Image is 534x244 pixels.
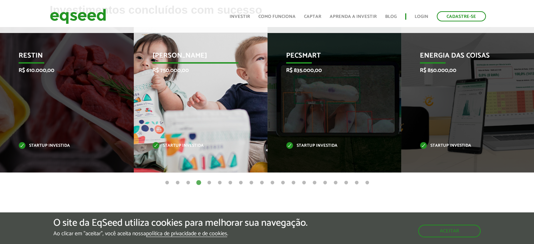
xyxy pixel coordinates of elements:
button: 4 of 20 [195,179,202,186]
button: 19 of 20 [353,179,360,186]
button: 10 of 20 [258,179,265,186]
h5: O site da EqSeed utiliza cookies para melhorar sua navegação. [53,218,308,229]
button: 1 of 20 [164,179,171,186]
p: [PERSON_NAME] [152,52,239,64]
button: 7 of 20 [227,179,234,186]
p: R$ 610.000,00 [19,67,105,74]
a: Como funciona [258,14,296,19]
p: Startup investida [286,144,373,148]
a: Captar [304,14,321,19]
button: 13 of 20 [290,179,297,186]
p: Ao clicar em "aceitar", você aceita nossa . [53,230,308,237]
img: EqSeed [50,7,106,26]
button: 8 of 20 [237,179,244,186]
button: 14 of 20 [301,179,308,186]
p: R$ 750.000,00 [152,67,239,74]
button: 6 of 20 [216,179,223,186]
button: 9 of 20 [248,179,255,186]
a: Aprenda a investir [330,14,377,19]
button: 17 of 20 [332,179,339,186]
a: Blog [385,14,397,19]
button: 5 of 20 [206,179,213,186]
p: R$ 850.000,00 [420,67,506,74]
button: 15 of 20 [311,179,318,186]
a: Investir [230,14,250,19]
p: Energia das Coisas [420,52,506,64]
button: 2 of 20 [174,179,181,186]
p: Startup investida [420,144,506,148]
button: 3 of 20 [185,179,192,186]
p: Restin [19,52,105,64]
button: 11 of 20 [269,179,276,186]
a: Cadastre-se [437,11,486,21]
button: Aceitar [418,225,481,237]
p: R$ 835.000,00 [286,67,373,74]
button: 18 of 20 [343,179,350,186]
p: Pecsmart [286,52,373,64]
button: 12 of 20 [279,179,286,186]
p: Startup investida [19,144,105,148]
button: 20 of 20 [364,179,371,186]
a: Login [415,14,428,19]
a: política de privacidade e de cookies [146,231,227,237]
button: 16 of 20 [322,179,329,186]
p: Startup investida [152,144,239,148]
